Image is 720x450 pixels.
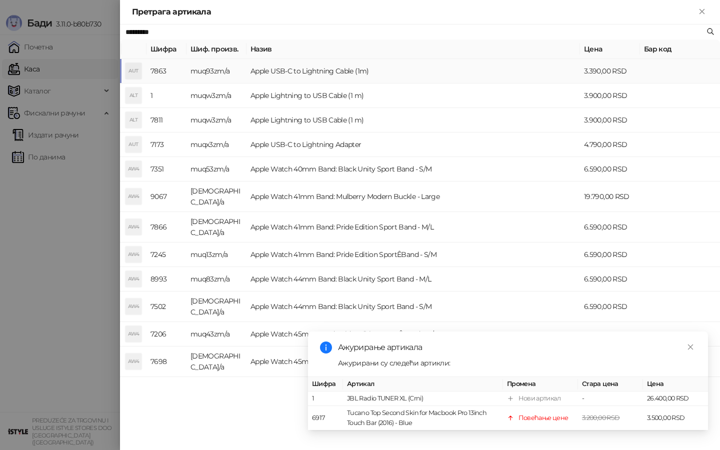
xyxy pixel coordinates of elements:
[580,157,640,181] td: 6.590,00 RSD
[146,39,186,59] th: Шифра
[246,181,580,212] td: Apple Watch 41mm Band: Mulberry Modern Buckle - Large
[146,181,186,212] td: 9067
[132,6,696,18] div: Претрага артикала
[643,391,708,406] td: 26.400,00 RSD
[186,346,246,377] td: [DEMOGRAPHIC_DATA]/a
[125,87,141,103] div: ALT
[338,341,696,353] div: Ажурирање артикала
[186,377,246,407] td: [DEMOGRAPHIC_DATA]/a
[125,246,141,262] div: AW4
[580,132,640,157] td: 4.790,00 RSD
[125,353,141,369] div: AW4
[186,83,246,108] td: muqw3zm/a
[186,181,246,212] td: [DEMOGRAPHIC_DATA]/a
[125,188,141,204] div: AW4
[687,343,694,350] span: close
[308,406,343,430] td: 6917
[685,341,696,352] a: Close
[580,108,640,132] td: 3.900,00 RSD
[578,377,643,391] th: Стара цена
[343,377,503,391] th: Артикал
[125,112,141,128] div: ALT
[580,83,640,108] td: 3.900,00 RSD
[308,391,343,406] td: 1
[186,132,246,157] td: muqx3zm/a
[186,291,246,322] td: [DEMOGRAPHIC_DATA]/a
[578,391,643,406] td: -
[580,267,640,291] td: 6.590,00 RSD
[186,267,246,291] td: muq83zm/a
[518,393,560,403] div: Нови артикал
[580,39,640,59] th: Цена
[580,242,640,267] td: 6.590,00 RSD
[125,63,141,79] div: AUT
[146,322,186,346] td: 7206
[343,406,503,430] td: Tucano Top Second Skin for Macbook Pro 13inch Touch Bar (2016) - Blue
[580,59,640,83] td: 3.390,00 RSD
[246,132,580,157] td: Apple USB-C to Lightning Adapter
[246,346,580,377] td: Apple Watch 45mm Band: Pride Edition SportÊBand - S/M
[320,341,332,353] span: info-circle
[308,377,343,391] th: Шифра
[246,108,580,132] td: Apple Lightning to USB Cable (1 m)
[125,219,141,235] div: AW4
[186,39,246,59] th: Шиф. произв.
[582,414,619,421] span: 3.200,00 RSD
[146,59,186,83] td: 7863
[146,377,186,407] td: 7663
[246,39,580,59] th: Назив
[246,291,580,322] td: Apple Watch 44mm Band: Black Unity Sport Band - S/M
[643,406,708,430] td: 3.500,00 RSD
[246,242,580,267] td: Apple Watch 41mm Band: Pride Edition SportÊBand - S/M
[580,291,640,322] td: 6.590,00 RSD
[518,413,568,423] div: Повећање цене
[125,136,141,152] div: AUT
[246,59,580,83] td: Apple USB-C to Lightning Cable (1m)
[125,161,141,177] div: AW4
[146,132,186,157] td: 7173
[246,157,580,181] td: Apple Watch 40mm Band: Black Unity Sport Band - S/M
[146,346,186,377] td: 7698
[640,39,720,59] th: Бар код
[146,83,186,108] td: 1
[246,267,580,291] td: Apple Watch 44mm Band: Black Unity Sport Band - M/L
[696,6,708,18] button: Close
[246,83,580,108] td: Apple Lightning to USB Cable (1 m)
[186,108,246,132] td: muqw3zm/a
[580,181,640,212] td: 19.790,00 RSD
[343,391,503,406] td: JBL Radio TUNER XL (Crni)
[146,291,186,322] td: 7502
[246,212,580,242] td: Apple Watch 41mm Band: Pride Edition Sport Band - M/L
[186,212,246,242] td: [DEMOGRAPHIC_DATA]/a
[146,212,186,242] td: 7866
[146,242,186,267] td: 7245
[125,271,141,287] div: AW4
[146,108,186,132] td: 7811
[125,326,141,342] div: AW4
[186,242,246,267] td: muq13zm/a
[503,377,578,391] th: Промена
[186,59,246,83] td: muq93zm/a
[125,298,141,314] div: AW4
[338,357,696,368] div: Ажурирани су следећи артикли:
[146,267,186,291] td: 8993
[246,322,580,346] td: Apple Watch 45mm Band: Pride Edition SportÊBand - M/L
[186,322,246,346] td: muq43zm/a
[643,377,708,391] th: Цена
[146,157,186,181] td: 7351
[246,377,580,407] td: Apple Watch 45mm Nike Band: Blue Flame Nike Sport Band - M/L
[580,212,640,242] td: 6.590,00 RSD
[580,322,640,346] td: 6.590,00 RSD
[186,157,246,181] td: muq53zm/a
